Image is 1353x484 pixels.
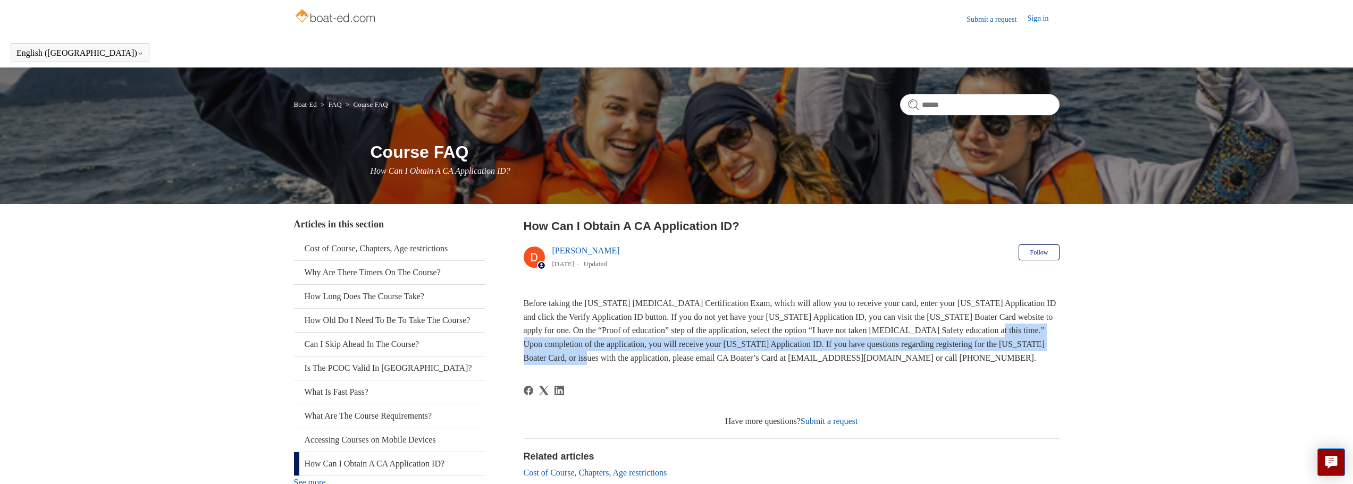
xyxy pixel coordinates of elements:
[318,100,343,108] li: FAQ
[294,100,317,108] a: Boat-Ed
[1317,448,1345,476] button: Live chat
[524,415,1060,428] div: Have more questions?
[294,356,485,380] a: Is The PCOC Valid In [GEOGRAPHIC_DATA]?
[329,100,342,108] a: FAQ
[294,6,379,28] img: Boat-Ed Help Center home page
[343,100,388,108] li: Course FAQ
[294,237,485,260] a: Cost of Course, Chapters, Age restrictions
[539,386,549,395] svg: Share this page on X Corp
[552,260,575,268] time: 03/01/2024, 13:15
[554,386,564,395] svg: Share this page on LinkedIn
[967,14,1027,25] a: Submit a request
[294,333,485,356] a: Can I Skip Ahead In The Course?
[524,386,533,395] svg: Share this page on Facebook
[1027,13,1059,26] a: Sign in
[16,48,144,58] button: English ([GEOGRAPHIC_DATA])
[294,219,384,230] span: Articles in this section
[1019,244,1059,260] button: Follow Article
[554,386,564,395] a: LinkedIn
[524,299,1056,362] span: Before taking the [US_STATE] [MEDICAL_DATA] Certification Exam, which will allow you to receive y...
[539,386,549,395] a: X Corp
[371,139,1060,165] h1: Course FAQ
[294,285,485,308] a: How Long Does The Course Take?
[584,260,607,268] li: Updated
[524,217,1060,235] h2: How Can I Obtain A CA Application ID?
[294,404,485,428] a: What Are The Course Requirements?
[294,261,485,284] a: Why Are There Timers On The Course?
[294,428,485,452] a: Accessing Courses on Mobile Devices
[294,309,485,332] a: How Old Do I Need To Be To Take The Course?
[524,386,533,395] a: Facebook
[371,166,510,175] span: How Can I Obtain A CA Application ID?
[801,417,858,426] a: Submit a request
[294,452,485,475] a: How Can I Obtain A CA Application ID?
[900,94,1060,115] input: Search
[552,246,620,255] a: [PERSON_NAME]
[294,100,319,108] li: Boat-Ed
[294,380,485,404] a: What Is Fast Pass?
[354,100,388,108] a: Course FAQ
[524,449,1060,464] h2: Related articles
[524,468,667,477] a: Cost of Course, Chapters, Age restrictions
